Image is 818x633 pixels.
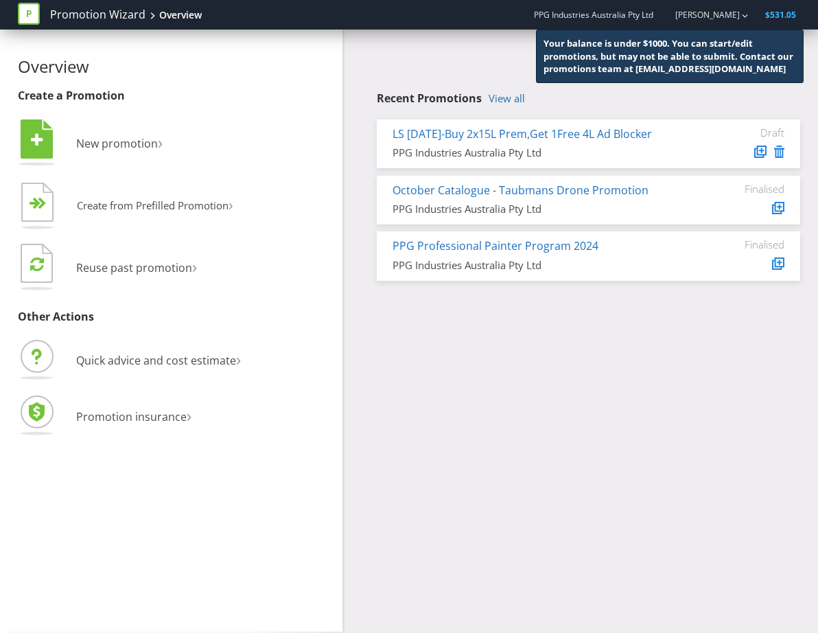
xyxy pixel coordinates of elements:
[393,183,648,198] a: October Catalogue - Taubmans Drone Promotion
[393,238,598,253] a: PPG Professional Painter Program 2024
[702,238,784,251] div: Finalised
[662,9,740,21] a: [PERSON_NAME]
[377,91,482,106] span: Recent Promotions
[38,197,47,210] tspan: 
[31,133,43,148] tspan: 
[30,256,44,272] tspan: 
[76,260,192,275] span: Reuse past promotion
[158,130,163,153] span: ›
[489,93,525,104] a: View all
[77,198,229,212] span: Create from Prefilled Promotion
[18,311,332,323] h3: Other Actions
[192,255,197,277] span: ›
[765,9,796,21] span: $531.05
[187,404,191,426] span: ›
[236,347,241,370] span: ›
[76,136,158,151] span: New promotion
[18,58,332,76] h2: Overview
[18,409,191,424] a: Promotion insurance›
[229,194,233,215] span: ›
[50,7,145,23] a: Promotion Wizard
[76,353,236,368] span: Quick advice and cost estimate
[393,126,652,141] a: LS [DATE]-Buy 2x15L Prem,Get 1Free 4L Ad Blocker
[393,202,681,216] div: PPG Industries Australia Pty Ltd
[534,9,653,21] span: PPG Industries Australia Pty Ltd
[544,37,793,75] span: Your balance is under $1000. You can start/edit promotions, but may not be able to submit. Contac...
[393,146,681,160] div: PPG Industries Australia Pty Ltd
[702,126,784,139] div: Draft
[393,258,681,273] div: PPG Industries Australia Pty Ltd
[702,183,784,195] div: Finalised
[76,409,187,424] span: Promotion insurance
[18,353,241,368] a: Quick advice and cost estimate›
[159,8,202,22] div: Overview
[18,179,234,234] button: Create from Prefilled Promotion›
[18,90,332,102] h3: Create a Promotion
